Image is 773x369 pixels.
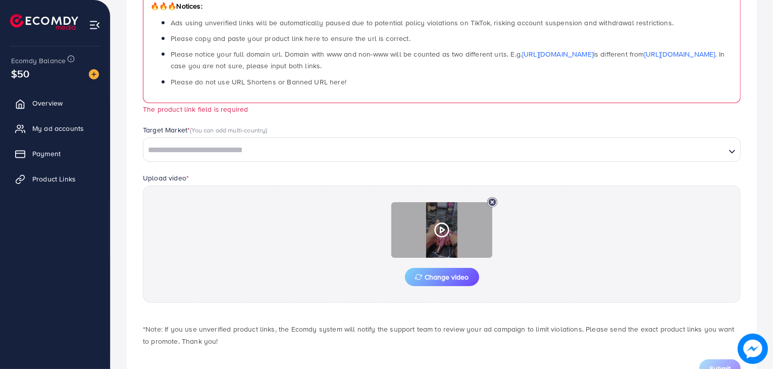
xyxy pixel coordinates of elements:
div: Search for option [143,137,741,162]
span: Payment [32,149,61,159]
span: Please do not use URL Shortens or Banned URL here! [171,77,346,87]
span: (You can add multi-country) [190,125,267,134]
span: Overview [32,98,63,108]
span: Change video [415,273,469,281]
img: logo [10,14,78,30]
label: Upload video [143,173,189,183]
small: The product link field is required [143,104,248,114]
a: [URL][DOMAIN_NAME] [522,49,593,59]
span: Please notice your full domain url. Domain with www and non-www will be counted as two different ... [171,49,725,71]
span: Please copy and paste your product link here to ensure the url is correct. [171,33,410,43]
a: Overview [8,93,102,113]
a: Payment [8,144,102,164]
span: $50 [11,66,29,81]
span: 🔥🔥🔥 [150,1,176,11]
img: menu [89,19,100,31]
img: image [738,334,768,364]
input: Search for option [144,143,725,158]
span: Notices: [150,1,202,11]
a: [URL][DOMAIN_NAME] [644,49,715,59]
img: image [89,69,99,79]
button: Change video [405,268,479,286]
a: Product Links [8,169,102,189]
label: Target Market [143,125,268,135]
p: *Note: If you use unverified product links, the Ecomdy system will notify the support team to rev... [143,323,741,347]
span: My ad accounts [32,123,84,133]
span: Ecomdy Balance [11,56,66,66]
a: My ad accounts [8,118,102,139]
span: Ads using unverified links will be automatically paused due to potential policy violations on Tik... [171,18,674,28]
span: Product Links [32,174,76,184]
